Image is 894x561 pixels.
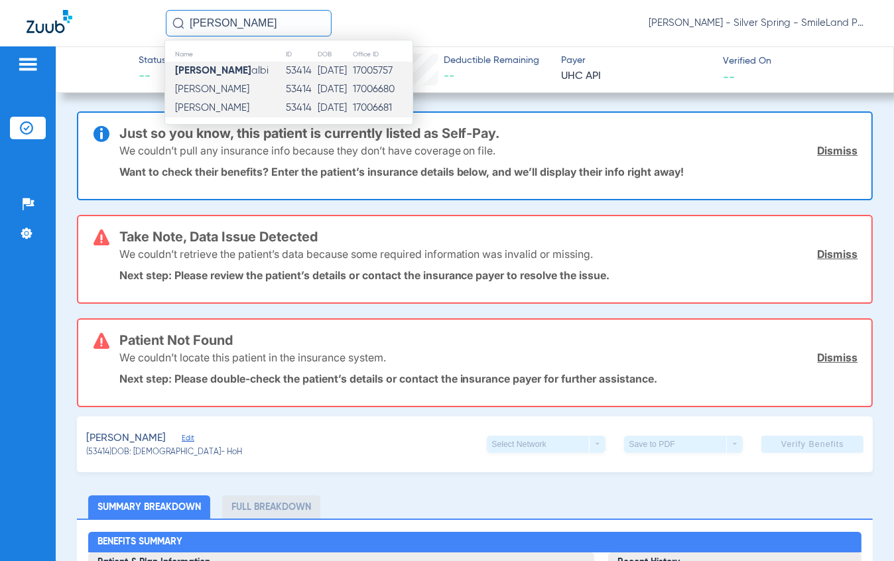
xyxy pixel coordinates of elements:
img: info-icon [94,126,109,142]
img: hamburger-icon [17,56,38,72]
p: We couldn’t pull any insurance info because they don’t have coverage on file. [119,144,496,157]
li: Full Breakdown [222,495,320,519]
th: Office ID [352,47,413,62]
img: Search Icon [172,17,184,29]
span: Status [139,54,166,68]
span: Edit [182,434,194,446]
span: Verified On [723,54,873,68]
span: Payer [561,54,711,68]
p: Want to check their benefits? Enter the patient’s insurance details below, and we’ll display thei... [119,165,858,178]
p: Next step: Please review the patient’s details or contact the insurance payer to resolve the issue. [119,269,858,282]
h2: Benefits Summary [88,532,862,553]
td: [DATE] [317,99,352,117]
span: [PERSON_NAME] [86,430,166,447]
img: error-icon [94,229,109,245]
td: 17006680 [352,80,413,99]
h3: Take Note, Data Issue Detected [119,230,858,243]
p: Next step: Please double-check the patient’s details or contact the insurance payer for further a... [119,372,858,385]
a: Dismiss [817,351,858,364]
td: 53414 [285,62,316,80]
td: 17006681 [352,99,413,117]
span: (53414) DOB: [DEMOGRAPHIC_DATA] - HoH [86,447,242,459]
td: 17005757 [352,62,413,80]
span: UHC API [561,68,711,85]
strong: [PERSON_NAME] [175,66,251,76]
span: [PERSON_NAME] - Silver Spring - SmileLand PD [649,17,867,30]
span: -- [444,71,454,82]
span: [PERSON_NAME] [175,84,249,94]
span: albi [175,66,269,76]
img: error-icon [94,333,109,349]
p: We couldn’t locate this patient in the insurance system. [119,351,386,364]
span: [PERSON_NAME] [175,103,249,113]
a: Dismiss [817,144,858,157]
img: Zuub Logo [27,10,72,33]
h3: Just so you know, this patient is currently listed as Self-Pay. [119,127,858,140]
td: [DATE] [317,80,352,99]
td: 53414 [285,80,316,99]
input: Search for patients [166,10,332,36]
td: [DATE] [317,62,352,80]
li: Summary Breakdown [88,495,210,519]
span: -- [139,68,166,85]
td: 53414 [285,99,316,117]
span: Deductible Remaining [444,54,539,68]
span: -- [723,70,735,84]
p: We couldn’t retrieve the patient’s data because some required information was invalid or missing. [119,247,594,261]
h3: Patient Not Found [119,334,858,347]
a: Dismiss [817,247,858,261]
th: DOB [317,47,352,62]
th: Name [165,47,285,62]
th: ID [285,47,316,62]
iframe: Chat Widget [828,497,894,561]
